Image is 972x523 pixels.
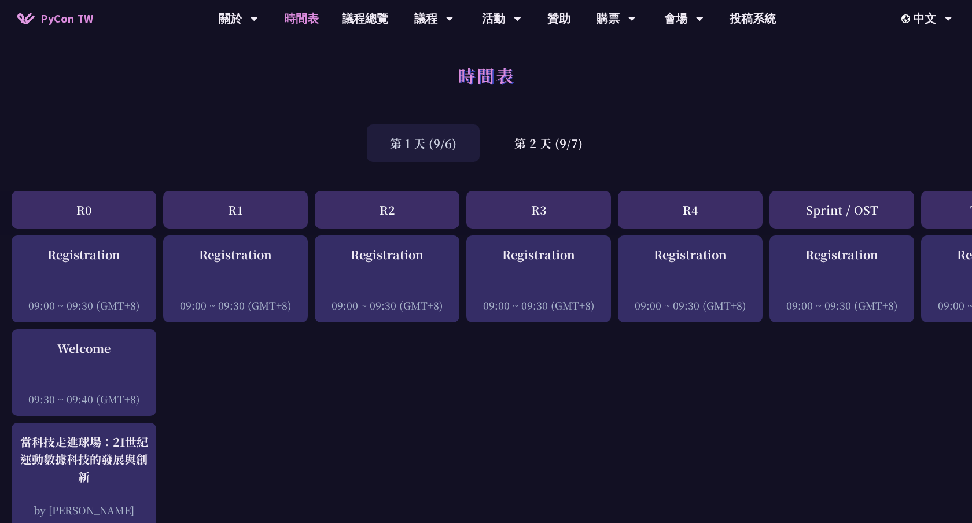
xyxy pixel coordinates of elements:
[17,246,150,263] div: Registration
[624,298,757,312] div: 09:00 ~ 09:30 (GMT+8)
[367,124,480,162] div: 第 1 天 (9/6)
[163,191,308,229] div: R1
[17,298,150,312] div: 09:00 ~ 09:30 (GMT+8)
[12,191,156,229] div: R0
[472,298,605,312] div: 09:00 ~ 09:30 (GMT+8)
[321,246,454,263] div: Registration
[169,298,302,312] div: 09:00 ~ 09:30 (GMT+8)
[466,191,611,229] div: R3
[17,433,150,485] div: 當科技走進球場：21世紀運動數據科技的發展與創新
[41,10,93,27] span: PyCon TW
[321,298,454,312] div: 09:00 ~ 09:30 (GMT+8)
[17,392,150,406] div: 09:30 ~ 09:40 (GMT+8)
[169,246,302,263] div: Registration
[17,340,150,357] div: Welcome
[17,13,35,24] img: Home icon of PyCon TW 2025
[770,191,914,229] div: Sprint / OST
[901,14,913,23] img: Locale Icon
[17,503,150,517] div: by [PERSON_NAME]
[458,58,515,93] h1: 時間表
[491,124,606,162] div: 第 2 天 (9/7)
[315,191,459,229] div: R2
[6,4,105,33] a: PyCon TW
[618,191,763,229] div: R4
[775,246,908,263] div: Registration
[624,246,757,263] div: Registration
[775,298,908,312] div: 09:00 ~ 09:30 (GMT+8)
[472,246,605,263] div: Registration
